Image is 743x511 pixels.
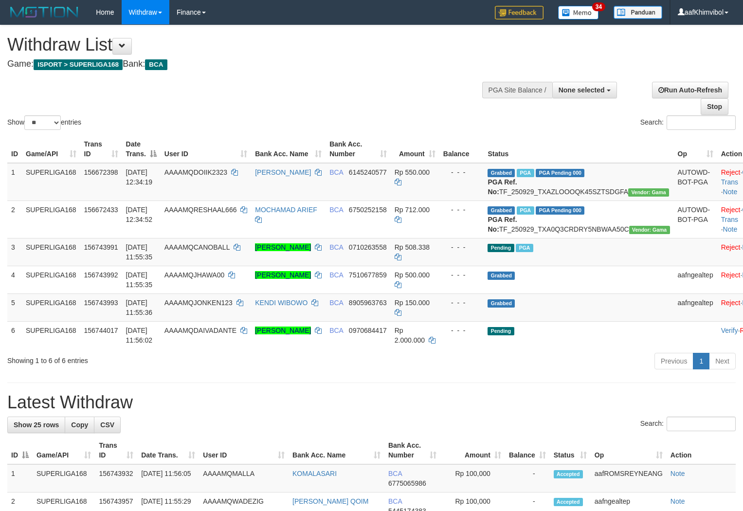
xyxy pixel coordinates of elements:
[22,238,80,266] td: SUPERLIGA168
[721,271,741,279] a: Reject
[7,135,22,163] th: ID
[482,82,552,98] div: PGA Site Balance /
[33,437,95,464] th: Game/API: activate to sort column ascending
[7,115,81,130] label: Show entries
[614,6,662,19] img: panduan.png
[326,135,391,163] th: Bank Acc. Number: activate to sort column ascending
[495,6,544,19] img: Feedback.jpg
[395,271,430,279] span: Rp 500.000
[7,293,22,321] td: 5
[255,327,311,334] a: [PERSON_NAME]
[7,321,22,349] td: 6
[443,326,480,335] div: - - -
[34,59,123,70] span: ISPORT > SUPERLIGA168
[161,135,251,163] th: User ID: activate to sort column ascending
[701,98,728,115] a: Stop
[484,135,673,163] th: Status
[517,169,534,177] span: Marked by aafsoycanthlai
[349,271,387,279] span: Copy 7510677859 to clipboard
[395,206,430,214] span: Rp 712.000
[14,421,59,429] span: Show 25 rows
[329,271,343,279] span: BCA
[388,479,426,487] span: Copy 6775065986 to clipboard
[7,393,736,412] h1: Latest Withdraw
[84,299,118,307] span: 156743993
[7,163,22,201] td: 1
[488,206,515,215] span: Grabbed
[7,35,486,55] h1: Withdraw List
[349,327,387,334] span: Copy 0970684417 to clipboard
[349,299,387,307] span: Copy 8905963763 to clipboard
[517,206,534,215] span: Marked by aafsoycanthlai
[552,82,617,98] button: None selected
[329,299,343,307] span: BCA
[674,163,717,201] td: AUTOWD-BOT-PGA
[395,243,430,251] span: Rp 508.338
[488,327,514,335] span: Pending
[536,206,584,215] span: PGA Pending
[505,464,550,493] td: -
[443,270,480,280] div: - - -
[126,206,153,223] span: [DATE] 12:34:52
[395,168,430,176] span: Rp 550.000
[329,168,343,176] span: BCA
[7,352,302,365] div: Showing 1 to 6 of 6 entries
[559,86,605,94] span: None selected
[137,437,199,464] th: Date Trans.: activate to sort column ascending
[721,299,741,307] a: Reject
[255,168,311,176] a: [PERSON_NAME]
[709,353,736,369] a: Next
[384,437,440,464] th: Bank Acc. Number: activate to sort column ascending
[164,271,224,279] span: AAAAMQJHAWA00
[443,298,480,308] div: - - -
[550,437,591,464] th: Status: activate to sort column ascending
[443,167,480,177] div: - - -
[591,437,667,464] th: Op: activate to sort column ascending
[71,421,88,429] span: Copy
[22,135,80,163] th: Game/API: activate to sort column ascending
[488,178,517,196] b: PGA Ref. No:
[80,135,122,163] th: Trans ID: activate to sort column ascending
[671,470,685,477] a: Note
[516,244,533,252] span: Marked by aafsoycanthlai
[488,299,515,308] span: Grabbed
[84,168,118,176] span: 156672398
[84,271,118,279] span: 156743992
[329,327,343,334] span: BCA
[391,135,439,163] th: Amount: activate to sort column ascending
[723,225,738,233] a: Note
[349,168,387,176] span: Copy 6145240577 to clipboard
[488,216,517,233] b: PGA Ref. No:
[395,327,425,344] span: Rp 2.000.000
[22,266,80,293] td: SUPERLIGA168
[349,206,387,214] span: Copy 6750252158 to clipboard
[554,498,583,506] span: Accepted
[84,327,118,334] span: 156744017
[395,299,430,307] span: Rp 150.000
[7,437,33,464] th: ID: activate to sort column descending
[7,201,22,238] td: 2
[84,243,118,251] span: 156743991
[22,321,80,349] td: SUPERLIGA168
[95,437,137,464] th: Trans ID: activate to sort column ascending
[652,82,728,98] a: Run Auto-Refresh
[440,464,505,493] td: Rp 100,000
[7,59,486,69] h4: Game: Bank:
[24,115,61,130] select: Showentries
[255,206,317,214] a: MOCHAMAD ARIEF
[329,206,343,214] span: BCA
[126,271,153,289] span: [DATE] 11:55:35
[7,464,33,493] td: 1
[443,205,480,215] div: - - -
[164,206,237,214] span: AAAAMQRESHAAL666
[628,188,669,197] span: Vendor URL: https://trx31.1velocity.biz
[592,2,605,11] span: 34
[199,437,289,464] th: User ID: activate to sort column ascending
[7,238,22,266] td: 3
[164,327,236,334] span: AAAAMQDAIVADANTE
[558,6,599,19] img: Button%20Memo.svg
[349,243,387,251] span: Copy 0710263558 to clipboard
[22,163,80,201] td: SUPERLIGA168
[536,169,584,177] span: PGA Pending
[255,299,308,307] a: KENDI WIBOWO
